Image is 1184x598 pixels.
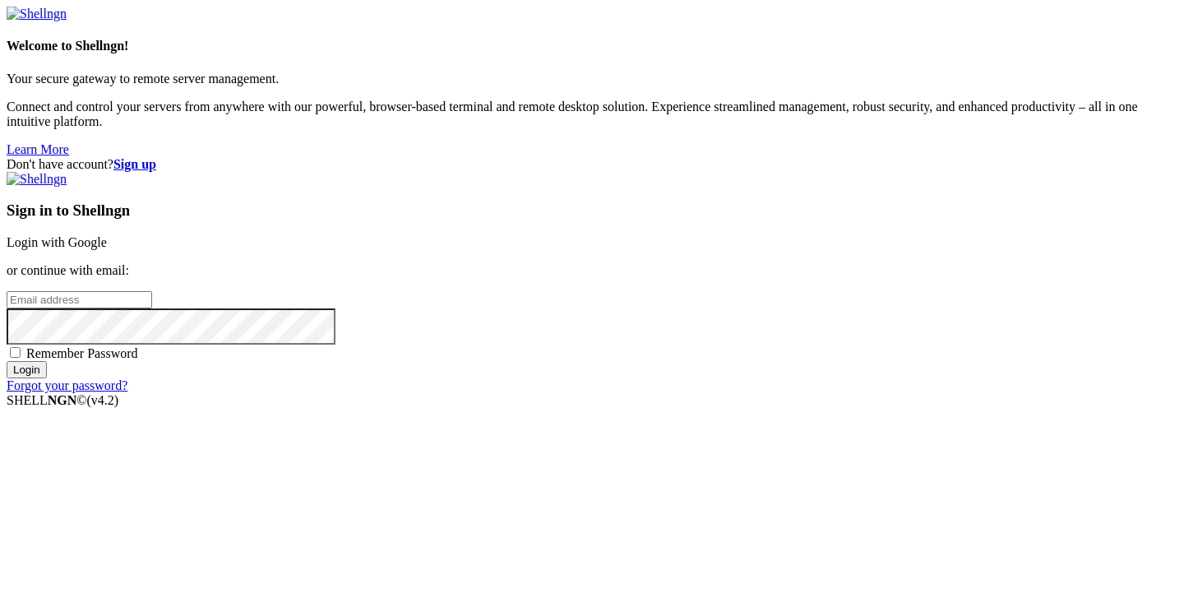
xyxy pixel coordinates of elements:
[7,361,47,378] input: Login
[7,142,69,156] a: Learn More
[7,72,1177,86] p: Your secure gateway to remote server management.
[7,100,1177,129] p: Connect and control your servers from anywhere with our powerful, browser-based terminal and remo...
[113,157,156,171] a: Sign up
[7,378,127,392] a: Forgot your password?
[48,393,77,407] b: NGN
[7,202,1177,220] h3: Sign in to Shellngn
[26,346,138,360] span: Remember Password
[7,157,1177,172] div: Don't have account?
[87,393,119,407] span: 4.2.0
[7,291,152,308] input: Email address
[7,39,1177,53] h4: Welcome to Shellngn!
[10,347,21,358] input: Remember Password
[7,393,118,407] span: SHELL ©
[7,235,107,249] a: Login with Google
[7,172,67,187] img: Shellngn
[7,7,67,21] img: Shellngn
[7,263,1177,278] p: or continue with email:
